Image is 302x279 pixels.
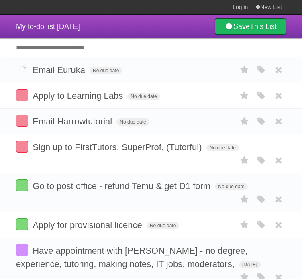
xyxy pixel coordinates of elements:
[33,181,212,191] span: Go to post office - refund Temu & get D1 form
[16,246,248,269] span: Have appointment with [PERSON_NAME] - no degree, experience, tutoring, making notes, IT jobs, mod...
[206,144,239,151] span: No due date
[237,63,252,77] label: Star task
[16,89,28,101] label: Done
[90,67,122,74] span: No due date
[16,141,28,153] label: Done
[16,218,28,230] label: Done
[147,222,179,229] span: No due date
[16,179,28,191] label: Done
[237,193,252,206] label: Star task
[215,18,286,35] a: SaveThis List
[237,154,252,167] label: Star task
[16,115,28,127] label: Done
[215,183,247,190] span: No due date
[33,116,114,126] span: Email Harrowtutorial
[16,22,80,31] span: My to-do list [DATE]
[33,91,125,101] span: Apply to Learning Labs
[33,142,204,152] span: Sign up to FirstTutors, SuperProf, (Tutorful)
[116,118,149,126] span: No due date
[250,22,277,31] b: This List
[16,63,28,75] label: Done
[33,65,87,75] span: Email Euruka
[16,244,28,256] label: Done
[237,218,252,232] label: Star task
[237,89,252,102] label: Star task
[127,93,160,100] span: No due date
[237,115,252,128] label: Star task
[33,220,144,230] span: Apply for provisional licence
[239,261,261,268] span: [DATE]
